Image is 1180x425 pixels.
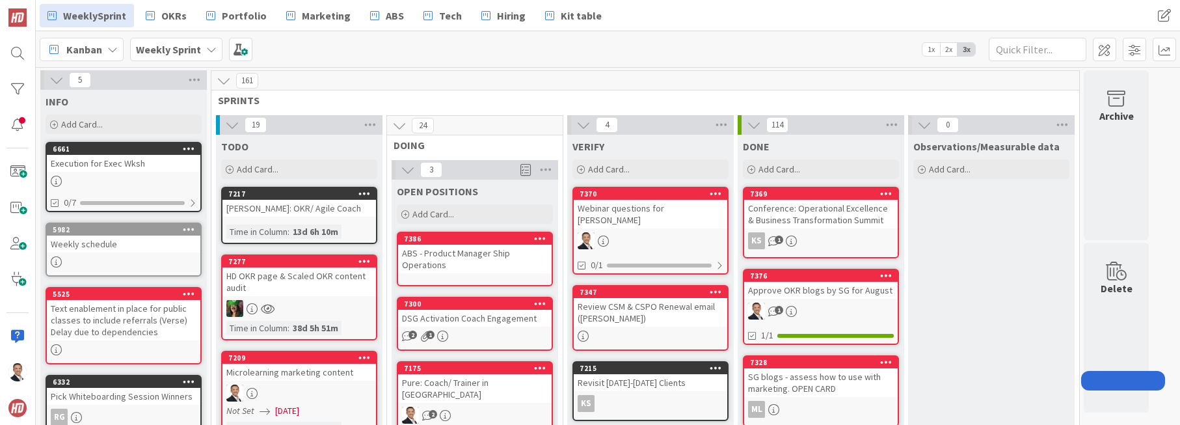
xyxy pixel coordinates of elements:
[222,267,376,296] div: HD OKR page & Scaled OKR content audit
[572,285,729,351] a: 7347Review CSM & CSPO Renewal email ([PERSON_NAME])
[221,254,377,340] a: 7277HD OKR page & Scaled OKR content auditSLTime in Column:38d 5h 51m
[474,4,533,27] a: Hiring
[989,38,1086,61] input: Quick Filter...
[275,404,299,418] span: [DATE]
[416,4,470,27] a: Tech
[289,225,342,239] div: 13d 6h 10m
[574,188,727,200] div: 7370
[398,363,552,403] div: 7175Pure: Coach/ Trainer in [GEOGRAPHIC_DATA]
[574,200,727,228] div: Webinar questions for [PERSON_NAME]
[404,364,552,373] div: 7175
[913,140,1060,153] span: Observations/Measurable data
[775,306,783,314] span: 1
[47,388,200,405] div: Pick Whiteboarding Session Winners
[1101,281,1133,296] div: Delete
[46,142,202,212] a: 6661Execution for Exec Wksh0/7
[744,232,898,249] div: KS
[47,288,200,300] div: 5525
[572,140,604,153] span: VERIFY
[397,297,553,351] a: 7300DSG Activation Coach Engagement
[47,143,200,172] div: 6661Execution for Exec Wksh
[362,4,412,27] a: ABS
[426,331,435,339] span: 1
[394,139,546,152] span: DOING
[386,8,404,23] span: ABS
[922,43,940,56] span: 1x
[289,321,342,335] div: 38d 5h 51m
[222,256,376,296] div: 7277HD OKR page & Scaled OKR content audit
[743,140,770,153] span: DONE
[47,300,200,340] div: Text enablement in place for public classes to include referrals (Verse) Delay due to dependencies
[750,358,898,367] div: 7328
[572,187,729,275] a: 7370Webinar questions for [PERSON_NAME]SL0/1
[222,352,376,364] div: 7209
[580,288,727,297] div: 7347
[578,395,595,412] div: KS
[429,410,437,418] span: 2
[574,188,727,228] div: 7370Webinar questions for [PERSON_NAME]
[744,357,898,397] div: 7328SG blogs - assess how to use with marketing. OPEN CARD
[412,208,454,220] span: Add Card...
[46,223,202,277] a: 5982Weekly schedule
[228,353,376,363] div: 7209
[397,232,553,286] a: 7386ABS - Product Manager Ship Operations
[561,8,602,23] span: Kit table
[744,200,898,228] div: Conference: Operational Excellence & Business Transformation Summit
[398,310,552,327] div: DSG Activation Coach Engagement
[574,286,727,298] div: 7347
[398,298,552,327] div: 7300DSG Activation Coach Engagement
[222,200,376,217] div: [PERSON_NAME]: OKR/ Agile Coach
[398,298,552,310] div: 7300
[226,225,288,239] div: Time in Column
[958,43,975,56] span: 3x
[744,188,898,228] div: 7369Conference: Operational Excellence & Business Transformation Summit
[8,8,27,27] img: Visit kanbanzone.com
[222,300,376,317] div: SL
[61,118,103,130] span: Add Card...
[766,117,788,133] span: 114
[236,73,258,89] span: 161
[226,405,254,417] i: Not Set
[47,155,200,172] div: Execution for Exec Wksh
[744,270,898,299] div: 7376Approve OKR blogs by SG for August
[574,395,727,412] div: KS
[288,225,289,239] span: :
[40,4,134,27] a: WeeklySprint
[743,187,899,258] a: 7369Conference: Operational Excellence & Business Transformation SummitKS
[574,363,727,374] div: 7215
[278,4,358,27] a: Marketing
[53,377,200,387] div: 6332
[420,162,442,178] span: 3
[748,232,765,249] div: KS
[228,257,376,266] div: 7277
[574,232,727,249] div: SL
[63,8,126,23] span: WeeklySprint
[758,163,800,175] span: Add Card...
[574,374,727,391] div: Revisit [DATE]-[DATE] Clients
[591,258,603,272] span: 0/1
[412,118,434,133] span: 24
[222,8,267,23] span: Portfolio
[161,8,187,23] span: OKRs
[8,399,27,417] img: avatar
[409,331,417,339] span: 2
[404,299,552,308] div: 7300
[439,8,462,23] span: Tech
[588,163,630,175] span: Add Card...
[226,385,243,402] img: SL
[929,163,971,175] span: Add Card...
[940,43,958,56] span: 2x
[397,185,478,198] span: OPEN POSITIONS
[744,270,898,282] div: 7376
[750,271,898,281] div: 7376
[221,140,248,153] span: TODO
[1099,108,1134,124] div: Archive
[744,401,898,418] div: ML
[398,374,552,403] div: Pure: Coach/ Trainer in [GEOGRAPHIC_DATA]
[46,287,202,364] a: 5525Text enablement in place for public classes to include referrals (Verse) Delay due to depende...
[596,117,618,133] span: 4
[237,163,278,175] span: Add Card...
[537,4,610,27] a: Kit table
[937,117,959,133] span: 0
[218,94,1063,107] span: SPRINTS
